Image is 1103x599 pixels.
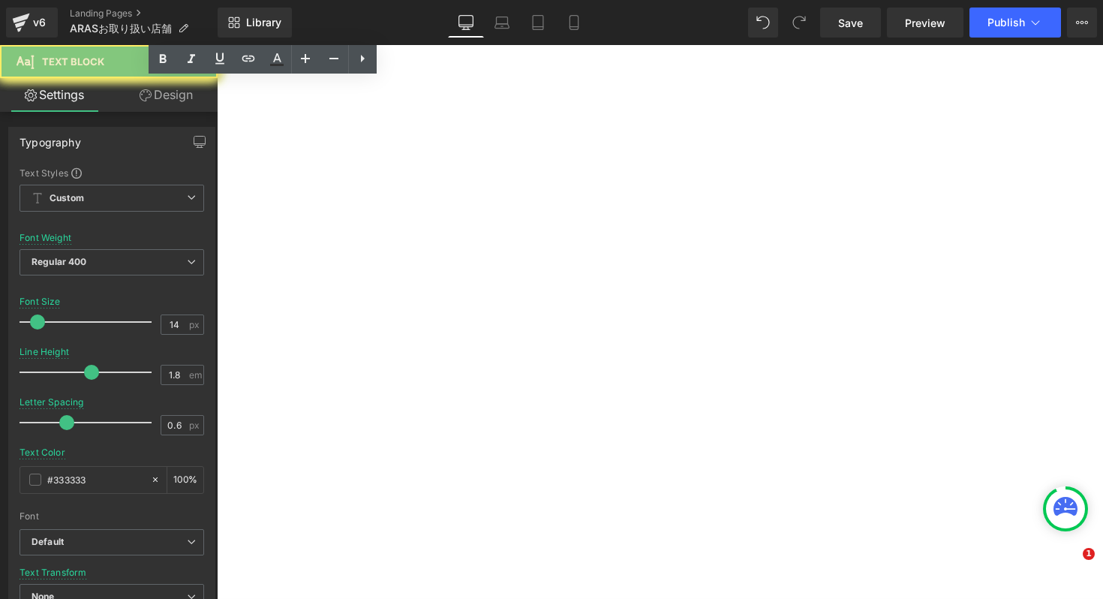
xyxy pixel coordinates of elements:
[167,467,203,493] div: %
[246,16,281,29] span: Library
[905,15,945,31] span: Preview
[50,192,84,205] b: Custom
[112,78,221,112] a: Design
[520,8,556,38] a: Tablet
[6,8,58,38] a: v6
[20,397,84,408] div: Letter Spacing
[484,8,520,38] a: Laptop
[20,447,65,458] div: Text Color
[987,17,1025,29] span: Publish
[887,8,963,38] a: Preview
[42,56,104,68] span: Text Block
[556,8,592,38] a: Mobile
[32,256,87,267] b: Regular 400
[20,128,81,149] div: Typography
[1083,548,1095,560] span: 1
[748,8,778,38] button: Undo
[189,420,202,430] span: px
[1052,548,1088,584] iframe: Intercom live chat
[448,8,484,38] a: Desktop
[70,23,172,35] span: ARASお取り扱い店舗
[838,15,863,31] span: Save
[189,370,202,380] span: em
[784,8,814,38] button: Redo
[20,347,69,357] div: Line Height
[218,8,292,38] a: New Library
[30,13,49,32] div: v6
[20,511,204,522] div: Font
[70,8,218,20] a: Landing Pages
[969,8,1061,38] button: Publish
[189,320,202,330] span: px
[32,536,64,549] i: Default
[20,167,204,179] div: Text Styles
[20,233,71,243] div: Font Weight
[20,296,61,307] div: Font Size
[47,471,143,488] input: Color
[1067,8,1097,38] button: More
[20,567,87,578] div: Text Transform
